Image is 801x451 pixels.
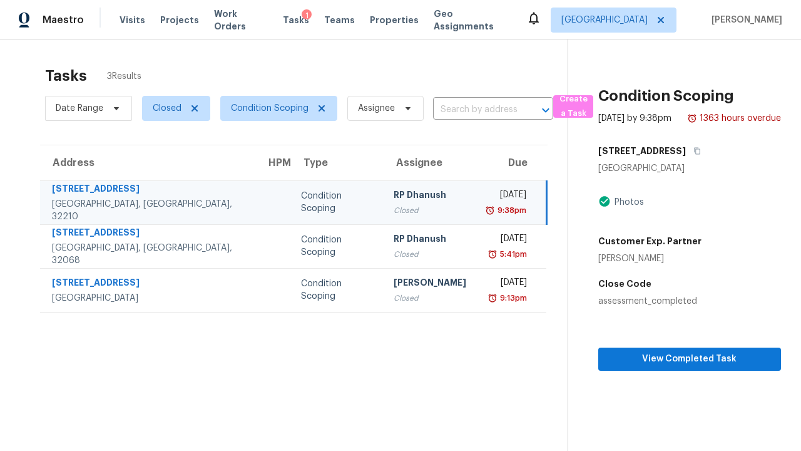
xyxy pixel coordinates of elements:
span: [PERSON_NAME] [707,14,782,26]
th: HPM [256,145,291,180]
div: [PERSON_NAME] [394,276,466,292]
span: Teams [324,14,355,26]
div: [GEOGRAPHIC_DATA] [52,292,246,304]
button: Copy Address [686,140,703,162]
input: Search by address [433,100,518,120]
h2: Condition Scoping [598,90,734,102]
div: [DATE] [486,276,527,292]
span: View Completed Task [608,351,771,367]
img: Overdue Alarm Icon [487,248,497,261]
div: [GEOGRAPHIC_DATA] [598,162,781,175]
h5: Customer Exp. Partner [598,235,702,247]
div: 9:38pm [495,204,526,217]
div: [GEOGRAPHIC_DATA], [GEOGRAPHIC_DATA], 32210 [52,198,246,223]
button: View Completed Task [598,348,781,371]
div: RP Dhanush [394,189,466,204]
span: Condition Scoping [231,102,309,115]
div: assessment_completed [598,295,781,308]
span: Closed [153,102,181,115]
img: Artifact Present Icon [598,195,611,208]
span: Date Range [56,102,103,115]
div: [STREET_ADDRESS] [52,182,246,198]
h5: Close Code [598,277,781,290]
th: Assignee [384,145,476,180]
div: Condition Scoping [301,234,374,259]
span: Work Orders [214,8,268,33]
div: 9:13pm [497,292,527,304]
div: 1 [302,9,312,22]
span: 3 Results [107,70,141,83]
th: Type [291,145,384,180]
h5: [STREET_ADDRESS] [598,145,686,157]
div: [DATE] [486,189,526,204]
button: Open [537,101,554,119]
span: Assignee [358,102,395,115]
div: [STREET_ADDRESS] [52,276,246,292]
div: 1363 hours overdue [697,112,781,125]
button: Create a Task [553,95,593,118]
span: Geo Assignments [434,8,511,33]
div: [GEOGRAPHIC_DATA], [GEOGRAPHIC_DATA], 32068 [52,242,246,267]
div: [DATE] by 9:38pm [598,112,671,125]
div: Condition Scoping [301,190,374,215]
span: Projects [160,14,199,26]
div: Closed [394,248,466,261]
div: RP Dhanush [394,232,466,248]
div: Photos [611,196,644,209]
div: [PERSON_NAME] [598,252,702,265]
div: [DATE] [486,232,527,248]
span: [GEOGRAPHIC_DATA] [561,14,648,26]
div: Condition Scoping [301,277,374,303]
img: Overdue Alarm Icon [487,292,497,304]
th: Due [476,145,546,180]
span: Create a Task [559,92,587,121]
div: Closed [394,204,466,217]
span: Properties [370,14,419,26]
div: [STREET_ADDRESS] [52,226,246,242]
span: Tasks [283,16,309,24]
div: 5:41pm [497,248,527,261]
img: Overdue Alarm Icon [687,112,697,125]
div: Closed [394,292,466,304]
img: Overdue Alarm Icon [485,204,495,217]
th: Address [40,145,256,180]
span: Maestro [43,14,84,26]
h2: Tasks [45,70,87,82]
span: Visits [120,14,145,26]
